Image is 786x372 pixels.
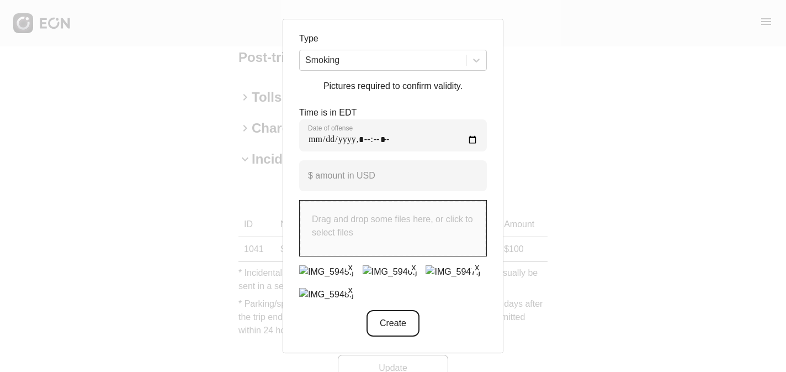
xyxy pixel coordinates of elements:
button: x [345,261,356,272]
img: IMG_5946.j [363,265,417,279]
label: Date of offense [308,124,353,133]
p: Type [299,32,487,45]
button: x [408,261,419,272]
img: IMG_5948.j [299,288,354,301]
p: Drag and drop some files here, or click to select files [312,213,474,239]
div: Time is in EDT [299,106,487,151]
p: Pictures required to confirm validity. [323,80,463,93]
button: x [345,284,356,295]
button: Create [367,310,419,337]
img: IMG_5947.j [426,265,480,279]
button: x [471,261,482,272]
img: IMG_5945.j [299,265,354,279]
